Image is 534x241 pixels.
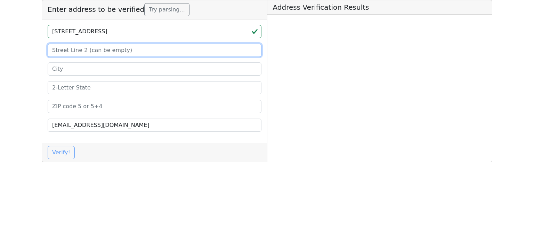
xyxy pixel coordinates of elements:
input: ZIP code 5 or 5+4 [48,100,261,113]
input: Street Line 1 [48,25,261,38]
input: Street Line 2 (can be empty) [48,44,261,57]
button: Try parsing... [144,3,189,16]
input: 2-Letter State [48,81,261,94]
input: Your Email [48,119,261,132]
h5: Address Verification Results [267,0,492,15]
input: City [48,62,261,76]
h5: Enter address to be verified [42,0,267,19]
